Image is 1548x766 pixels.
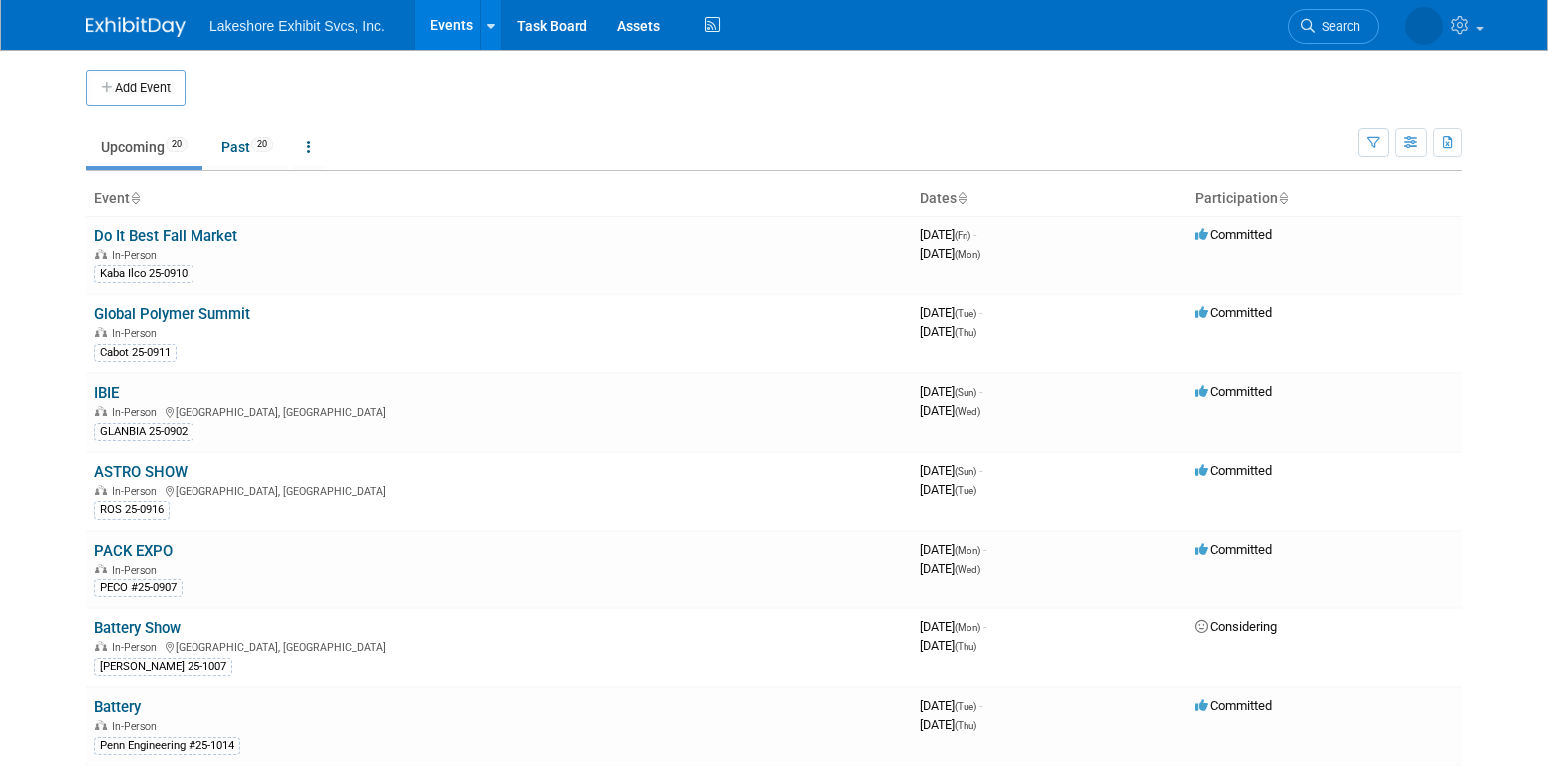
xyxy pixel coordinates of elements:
[955,545,980,556] span: (Mon)
[920,542,986,557] span: [DATE]
[920,561,980,575] span: [DATE]
[979,463,982,478] span: -
[1315,19,1360,34] span: Search
[955,622,980,633] span: (Mon)
[112,406,163,419] span: In-Person
[920,324,976,339] span: [DATE]
[112,720,163,733] span: In-Person
[1288,9,1379,44] a: Search
[86,128,202,166] a: Upcoming20
[955,230,970,241] span: (Fri)
[95,485,107,495] img: In-Person Event
[94,344,177,362] div: Cabot 25-0911
[94,423,193,441] div: GLANBIA 25-0902
[112,641,163,654] span: In-Person
[94,227,237,245] a: Do It Best Fall Market
[1278,191,1288,206] a: Sort by Participation Type
[955,720,976,731] span: (Thu)
[94,305,250,323] a: Global Polymer Summit
[94,619,181,637] a: Battery Show
[94,579,183,597] div: PECO #25-0907
[957,191,967,206] a: Sort by Start Date
[920,482,976,497] span: [DATE]
[1195,305,1272,320] span: Committed
[955,701,976,712] span: (Tue)
[112,564,163,576] span: In-Person
[920,638,976,653] span: [DATE]
[979,698,982,713] span: -
[920,403,980,418] span: [DATE]
[95,564,107,574] img: In-Person Event
[920,698,982,713] span: [DATE]
[86,183,912,216] th: Event
[94,265,193,283] div: Kaba Ilco 25-0910
[1195,542,1272,557] span: Committed
[920,619,986,634] span: [DATE]
[130,191,140,206] a: Sort by Event Name
[920,246,980,261] span: [DATE]
[112,485,163,498] span: In-Person
[983,542,986,557] span: -
[94,482,904,498] div: [GEOGRAPHIC_DATA], [GEOGRAPHIC_DATA]
[206,128,288,166] a: Past20
[955,641,976,652] span: (Thu)
[166,137,188,152] span: 20
[95,406,107,416] img: In-Person Event
[979,384,982,399] span: -
[955,308,976,319] span: (Tue)
[955,564,980,574] span: (Wed)
[973,227,976,242] span: -
[95,641,107,651] img: In-Person Event
[94,384,119,402] a: IBIE
[94,403,904,419] div: [GEOGRAPHIC_DATA], [GEOGRAPHIC_DATA]
[94,658,232,676] div: [PERSON_NAME] 25-1007
[1195,463,1272,478] span: Committed
[955,406,980,417] span: (Wed)
[920,384,982,399] span: [DATE]
[1195,384,1272,399] span: Committed
[1195,619,1277,634] span: Considering
[95,327,107,337] img: In-Person Event
[251,137,273,152] span: 20
[1187,183,1462,216] th: Participation
[955,387,976,398] span: (Sun)
[209,18,385,34] span: Lakeshore Exhibit Svcs, Inc.
[95,249,107,259] img: In-Person Event
[912,183,1187,216] th: Dates
[979,305,982,320] span: -
[955,249,980,260] span: (Mon)
[1195,227,1272,242] span: Committed
[920,463,982,478] span: [DATE]
[955,485,976,496] span: (Tue)
[955,327,976,338] span: (Thu)
[1195,698,1272,713] span: Committed
[94,638,904,654] div: [GEOGRAPHIC_DATA], [GEOGRAPHIC_DATA]
[983,619,986,634] span: -
[86,17,186,37] img: ExhibitDay
[94,737,240,755] div: Penn Engineering #25-1014
[94,542,173,560] a: PACK EXPO
[955,466,976,477] span: (Sun)
[86,70,186,106] button: Add Event
[920,717,976,732] span: [DATE]
[94,463,188,481] a: ASTRO SHOW
[920,305,982,320] span: [DATE]
[1405,7,1443,45] img: MICHELLE MOYA
[94,698,141,716] a: Battery
[112,327,163,340] span: In-Person
[94,501,170,519] div: ROS 25-0916
[920,227,976,242] span: [DATE]
[95,720,107,730] img: In-Person Event
[112,249,163,262] span: In-Person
